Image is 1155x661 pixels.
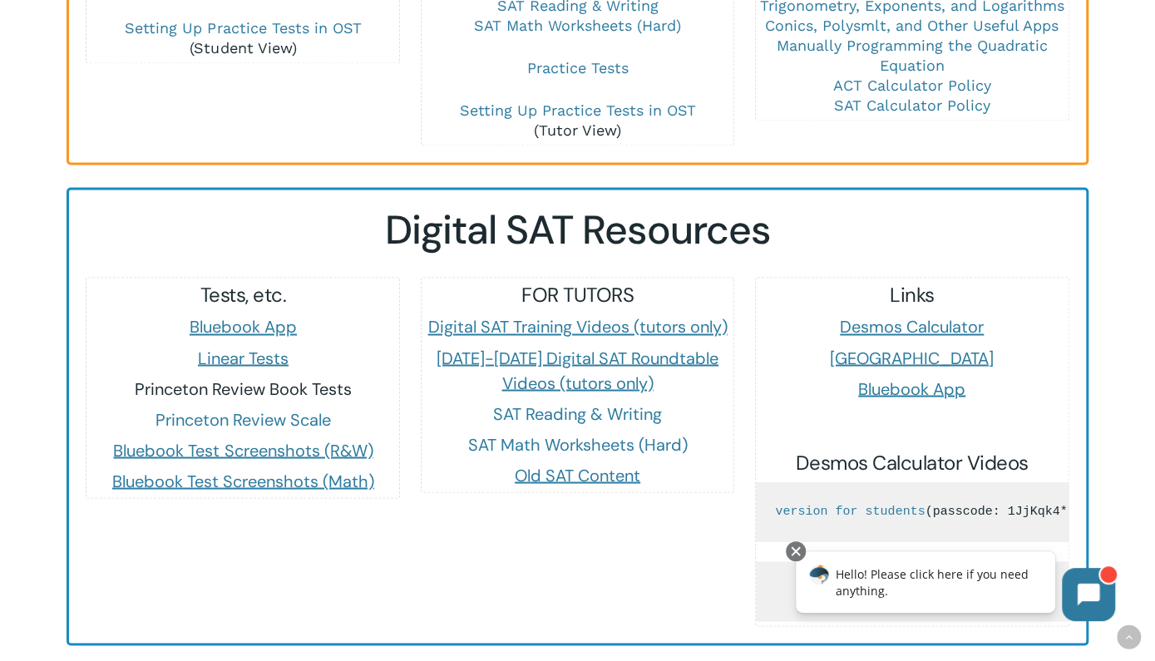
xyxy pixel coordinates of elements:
a: ACT Calculator Policy [833,76,991,94]
a: SAT Math Worksheets (Hard) [467,433,687,455]
a: SAT Calculator Policy [834,96,990,114]
a: version for students [776,504,925,518]
a: Princeton Review Scale [155,408,331,430]
h5: Links [756,282,1069,308]
p: (Student View) [86,18,399,58]
a: [DATE]-[DATE] Digital SAT Roundtable Videos (tutors only) [437,347,718,393]
a: Princeton Review Book Tests [135,377,352,399]
p: (Tutor View) [422,101,734,141]
h5: Desmos Calculator Videos [756,449,1069,476]
iframe: Chatbot [778,538,1132,638]
pre: (passcode: 1JjKqk4* ) [756,481,1069,541]
a: Bluebook App [858,377,965,399]
a: Practice Tests [526,59,628,76]
a: Bluebook Test Screenshots (R&W) [113,439,373,461]
a: SAT Math Worksheets (Hard) [474,17,681,34]
a: Bluebook Test Screenshots (Math) [112,470,374,491]
a: Old SAT Content [515,464,640,486]
a: Linear Tests [198,347,289,368]
a: Digital SAT Training Videos (tutors only) [427,316,727,338]
a: Manually Programming the Quadratic Equation [777,37,1048,74]
h5: FOR TUTORS [422,282,734,308]
h5: Tests, etc. [86,282,399,308]
a: [GEOGRAPHIC_DATA] [830,347,994,368]
a: Bluebook App [190,316,297,338]
a: Setting Up Practice Tests in OST [459,101,695,119]
a: Conics, Polysmlt, and Other Useful Apps [765,17,1059,34]
a: SAT Reading & Writing [493,402,662,424]
a: Setting Up Practice Tests in OST [125,19,361,37]
h2: Digital SAT Resources [86,206,1069,254]
a: Desmos Calculator [840,316,984,338]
